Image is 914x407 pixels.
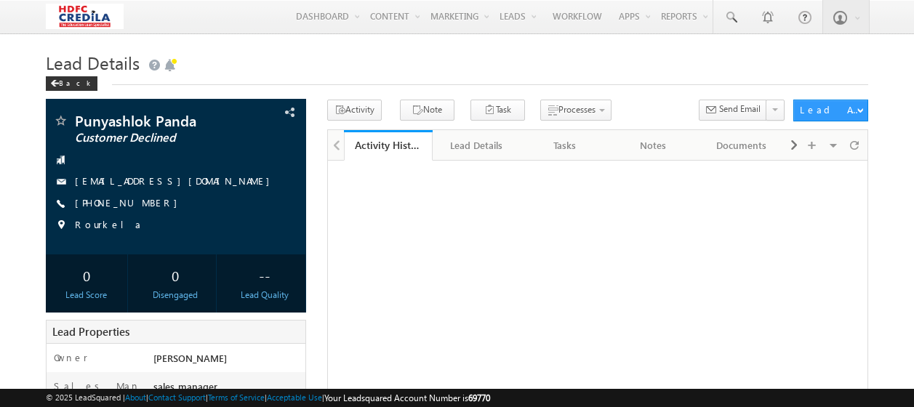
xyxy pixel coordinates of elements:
[75,218,143,233] span: Rourkela
[344,130,433,159] li: Activity History
[699,100,767,121] button: Send Email
[621,137,685,154] div: Notes
[800,103,862,116] div: Lead Actions
[46,76,97,91] div: Back
[75,113,235,128] span: Punyashlok Panda
[153,352,227,364] span: [PERSON_NAME]
[698,130,787,161] a: Documents
[46,391,490,405] span: © 2025 LeadSquared | | | | |
[52,324,129,339] span: Lead Properties
[46,76,105,88] a: Back
[532,137,596,154] div: Tasks
[433,130,521,161] a: Lead Details
[719,102,761,116] span: Send Email
[46,51,140,74] span: Lead Details
[470,100,525,121] button: Task
[444,137,508,154] div: Lead Details
[75,196,185,209] a: [PHONE_NUMBER]
[54,351,88,364] label: Owner
[609,130,698,161] a: Notes
[355,138,422,152] div: Activity History
[49,289,124,302] div: Lead Score
[54,379,140,406] label: Sales Manager
[75,131,235,145] span: Customer Declined
[558,104,596,115] span: Processes
[49,262,124,289] div: 0
[468,392,490,403] span: 69770
[327,100,382,121] button: Activity
[227,289,301,302] div: Lead Quality
[324,392,490,403] span: Your Leadsquared Account Number is
[46,4,124,29] img: Custom Logo
[148,392,206,402] a: Contact Support
[521,130,609,161] a: Tasks
[344,130,433,161] a: Activity History
[138,289,212,302] div: Disengaged
[138,262,212,289] div: 0
[540,100,612,121] button: Processes
[267,392,322,402] a: Acceptable Use
[208,392,265,402] a: Terms of Service
[793,100,868,121] button: Lead Actions
[400,100,454,121] button: Note
[125,392,146,402] a: About
[150,379,305,400] div: sales_manager
[710,137,774,154] div: Documents
[227,262,301,289] div: --
[75,174,277,187] a: [EMAIL_ADDRESS][DOMAIN_NAME]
